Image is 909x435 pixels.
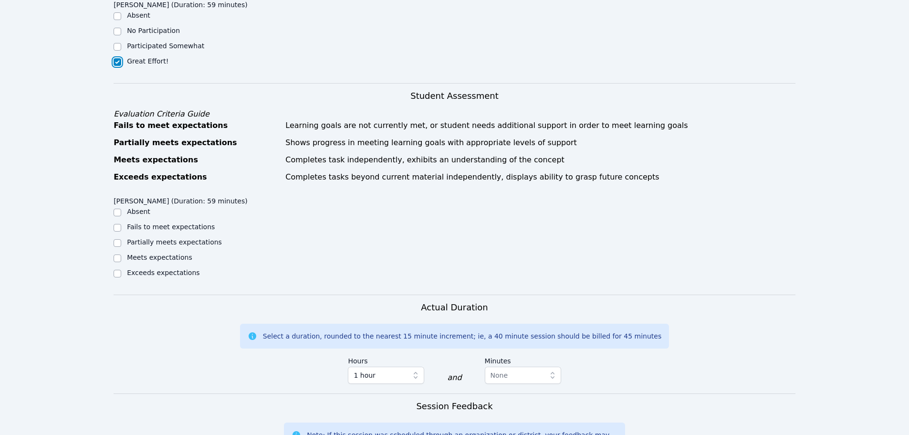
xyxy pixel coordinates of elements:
[127,223,215,231] label: Fails to meet expectations
[127,238,222,246] label: Partially meets expectations
[354,370,375,381] span: 1 hour
[348,352,424,367] label: Hours
[127,208,150,215] label: Absent
[485,352,561,367] label: Minutes
[285,137,795,149] div: Shows progress in meeting learning goals with appropriate levels of support
[114,171,280,183] div: Exceeds expectations
[127,269,199,276] label: Exceeds expectations
[285,154,795,166] div: Completes task independently, exhibits an understanding of the concept
[114,108,795,120] div: Evaluation Criteria Guide
[416,400,492,413] h3: Session Feedback
[485,367,561,384] button: None
[114,137,280,149] div: Partially meets expectations
[127,254,192,261] label: Meets expectations
[114,89,795,103] h3: Student Assessment
[127,27,180,34] label: No Participation
[285,171,795,183] div: Completes tasks beyond current material independently, displays ability to grasp future concepts
[285,120,795,131] div: Learning goals are not currently met, or student needs additional support in order to meet learni...
[491,371,508,379] span: None
[114,154,280,166] div: Meets expectations
[348,367,424,384] button: 1 hour
[421,301,488,314] h3: Actual Duration
[127,57,168,65] label: Great Effort!
[114,192,248,207] legend: [PERSON_NAME] (Duration: 59 minutes)
[114,120,280,131] div: Fails to meet expectations
[447,372,461,383] div: and
[127,11,150,19] label: Absent
[263,331,661,341] div: Select a duration, rounded to the nearest 15 minute increment; ie, a 40 minute session should be ...
[127,42,204,50] label: Participated Somewhat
